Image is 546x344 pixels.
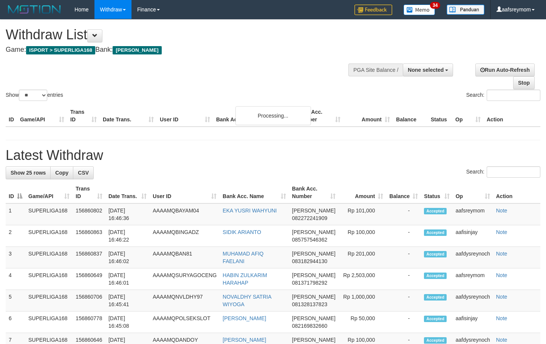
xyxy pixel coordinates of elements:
td: 1 [6,203,25,225]
th: Date Trans. [100,105,157,127]
td: AAAAMQBAYAM04 [150,203,220,225]
th: Bank Acc. Number: activate to sort column ascending [289,182,339,203]
img: Feedback.jpg [354,5,392,15]
select: Showentries [19,90,47,101]
th: Balance: activate to sort column ascending [386,182,421,203]
label: Search: [466,90,540,101]
td: 6 [6,311,25,333]
td: [DATE] 16:46:36 [105,203,150,225]
td: aafdysreynoch [453,290,493,311]
span: Accepted [424,294,447,301]
td: - [386,225,421,247]
a: Note [496,315,507,321]
td: AAAAMQPOLSEKSLOT [150,311,220,333]
label: Show entries [6,90,63,101]
td: 156860837 [73,247,105,268]
td: Rp 100,000 [339,225,387,247]
div: PGA Site Balance / [348,64,403,76]
th: Balance [393,105,428,127]
th: Game/API [17,105,67,127]
a: MUHAMAD AFIQ FAELANI [223,251,263,264]
td: Rp 201,000 [339,247,387,268]
span: [PERSON_NAME] [292,251,336,257]
td: - [386,247,421,268]
th: Op [452,105,484,127]
a: Show 25 rows [6,166,51,179]
span: Accepted [424,208,447,214]
td: 156860778 [73,311,105,333]
span: Copy 081371798292 to clipboard [292,280,327,286]
td: AAAAMQNVLDHY97 [150,290,220,311]
td: SUPERLIGA168 [25,225,73,247]
span: Accepted [424,229,447,236]
a: [PERSON_NAME] [223,337,266,343]
a: Note [496,208,507,214]
span: Copy 085757546362 to clipboard [292,237,327,243]
td: AAAAMQSURYAGOCENG [150,268,220,290]
td: 2 [6,225,25,247]
span: None selected [408,67,444,73]
td: 156860802 [73,203,105,225]
td: 5 [6,290,25,311]
a: Note [496,337,507,343]
span: [PERSON_NAME] [292,208,336,214]
th: User ID [157,105,213,127]
td: Rp 2,503,000 [339,268,387,290]
input: Search: [487,90,540,101]
span: [PERSON_NAME] [292,294,336,300]
a: Note [496,294,507,300]
th: Bank Acc. Name: activate to sort column ascending [220,182,289,203]
th: Action [493,182,540,203]
img: panduan.png [447,5,484,15]
a: EKA YUSRI WAHYUNI [223,208,277,214]
th: Bank Acc. Number [294,105,343,127]
td: 4 [6,268,25,290]
span: Accepted [424,251,447,257]
a: Stop [513,76,535,89]
span: Copy 082169832660 to clipboard [292,323,327,329]
a: Copy [50,166,73,179]
span: Accepted [424,273,447,279]
td: [DATE] 16:45:08 [105,311,150,333]
td: 3 [6,247,25,268]
img: MOTION_logo.png [6,4,63,15]
span: [PERSON_NAME] [292,337,336,343]
td: - [386,268,421,290]
td: [DATE] 16:45:41 [105,290,150,311]
th: Amount: activate to sort column ascending [339,182,387,203]
th: Date Trans.: activate to sort column ascending [105,182,150,203]
th: Op: activate to sort column ascending [453,182,493,203]
a: CSV [73,166,94,179]
td: AAAAMQBAN81 [150,247,220,268]
th: Action [484,105,540,127]
td: 156860706 [73,290,105,311]
th: ID [6,105,17,127]
td: [DATE] 16:46:01 [105,268,150,290]
td: SUPERLIGA168 [25,290,73,311]
span: [PERSON_NAME] [292,315,336,321]
span: ISPORT > SUPERLIGA168 [26,46,95,54]
td: - [386,290,421,311]
td: aafsreymom [453,268,493,290]
td: 156860863 [73,225,105,247]
td: - [386,203,421,225]
td: [DATE] 16:46:02 [105,247,150,268]
td: SUPERLIGA168 [25,268,73,290]
a: SIDIK ARIANTO [223,229,261,235]
span: CSV [78,170,89,176]
span: [PERSON_NAME] [292,229,336,235]
th: Trans ID: activate to sort column ascending [73,182,105,203]
a: NOVALDHY SATRIA WIYOGA [223,294,271,307]
div: Processing... [235,106,311,125]
th: Status: activate to sort column ascending [421,182,452,203]
th: Bank Acc. Name [213,105,294,127]
td: aafisinjay [453,225,493,247]
td: [DATE] 16:46:22 [105,225,150,247]
img: Button%20Memo.svg [404,5,435,15]
th: ID: activate to sort column descending [6,182,25,203]
button: None selected [403,64,453,76]
a: Note [496,229,507,235]
th: Status [428,105,452,127]
span: 34 [430,2,440,9]
td: aafsreymom [453,203,493,225]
